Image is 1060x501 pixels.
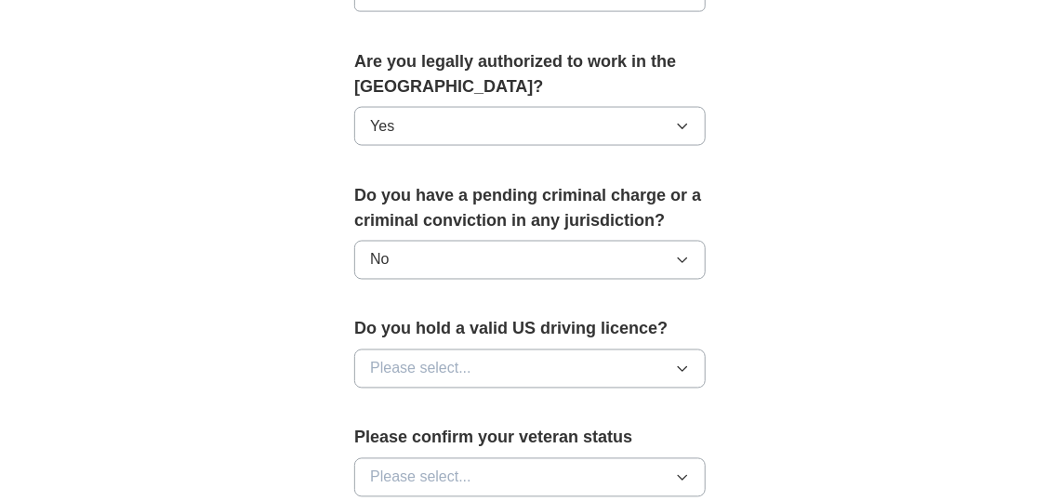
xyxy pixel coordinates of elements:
[370,358,471,380] span: Please select...
[354,426,706,451] label: Please confirm your veteran status
[354,49,706,99] label: Are you legally authorized to work in the [GEOGRAPHIC_DATA]?
[370,115,394,138] span: Yes
[354,183,706,233] label: Do you have a pending criminal charge or a criminal conviction in any jurisdiction?
[370,249,389,271] span: No
[354,241,706,280] button: No
[354,458,706,497] button: Please select...
[354,107,706,146] button: Yes
[370,467,471,489] span: Please select...
[354,349,706,389] button: Please select...
[354,317,706,342] label: Do you hold a valid US driving licence?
